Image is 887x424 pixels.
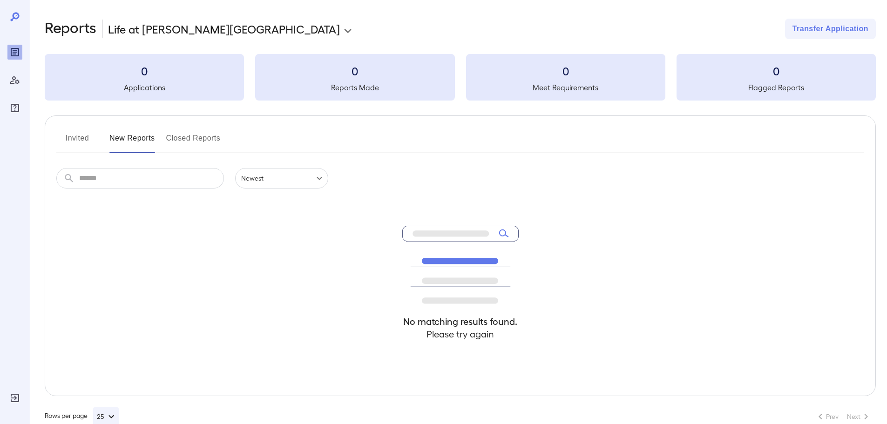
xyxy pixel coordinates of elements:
[402,328,519,340] h4: Please try again
[785,19,876,39] button: Transfer Application
[7,73,22,87] div: Manage Users
[45,63,244,78] h3: 0
[255,63,454,78] h3: 0
[109,131,155,153] button: New Reports
[402,315,519,328] h4: No matching results found.
[466,82,665,93] h5: Meet Requirements
[45,82,244,93] h5: Applications
[811,409,876,424] nav: pagination navigation
[7,390,22,405] div: Log Out
[677,63,876,78] h3: 0
[7,45,22,60] div: Reports
[108,21,340,36] p: Life at [PERSON_NAME][GEOGRAPHIC_DATA]
[677,82,876,93] h5: Flagged Reports
[7,101,22,115] div: FAQ
[45,54,876,101] summary: 0Applications0Reports Made0Meet Requirements0Flagged Reports
[166,131,221,153] button: Closed Reports
[466,63,665,78] h3: 0
[56,131,98,153] button: Invited
[235,168,328,188] div: Newest
[45,19,96,39] h2: Reports
[255,82,454,93] h5: Reports Made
